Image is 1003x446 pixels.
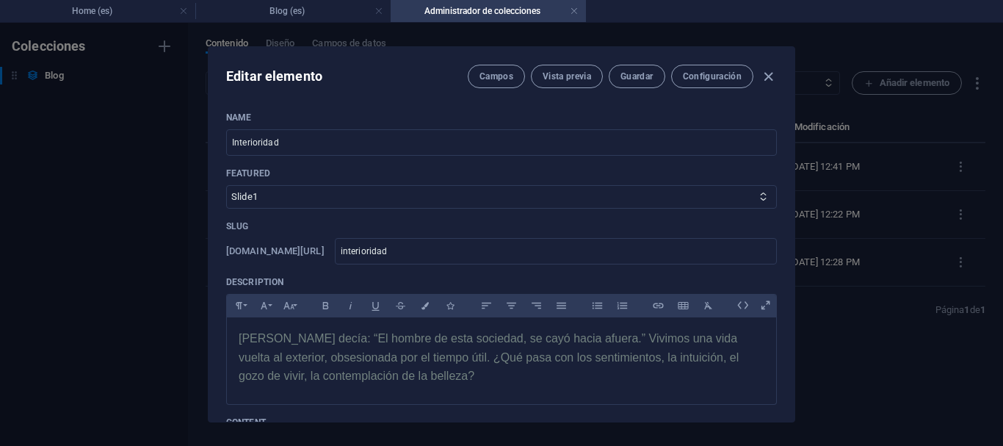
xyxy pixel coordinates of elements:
button: Italic (Ctrl+I) [338,296,362,315]
i: Abrir como superposición [754,294,777,317]
button: Align Left [474,296,498,315]
p: Content [226,417,777,428]
button: Configuración [671,65,753,88]
button: Vista previa [531,65,603,88]
button: Align Justify [549,296,573,315]
button: Insert Table [671,296,695,315]
span: Configuración [683,71,742,82]
button: Unordered List [585,296,609,315]
span: Guardar [620,71,653,82]
button: Insert Link [646,296,670,315]
button: Campos [468,65,525,88]
button: Underline (Ctrl+U) [363,296,387,315]
button: Bold (Ctrl+B) [314,296,337,315]
i: Editar HTML [731,294,754,317]
button: Guardar [609,65,665,88]
p: Featured [226,168,777,179]
h2: Editar elemento [226,68,322,85]
button: Font Family [252,296,275,315]
button: Align Right [524,296,548,315]
p: Slug [226,220,777,232]
button: Strikethrough [388,296,412,315]
span: Vista previa [543,71,591,82]
button: Ordered List [610,296,634,315]
h4: Administrador de colecciones [391,3,586,19]
button: Clear Formatting [696,296,720,315]
h6: Slug es la URL bajo la cual puede encontrarse este elemento, por lo que debe ser única. [226,242,325,260]
button: Align Center [499,296,523,315]
h4: Blog (es) [195,3,391,19]
p: Name [226,112,777,123]
button: Font Size [277,296,300,315]
span: Campos [479,71,513,82]
button: Paragraph Format [227,296,250,315]
p: Description [226,276,777,288]
button: Colors [413,296,437,315]
span: [PERSON_NAME] decía: “El hombre de esta sociedad, se cayó hacia afuera.” Vivimos una vida vuelta ... [239,332,739,382]
button: Icons [438,296,462,315]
